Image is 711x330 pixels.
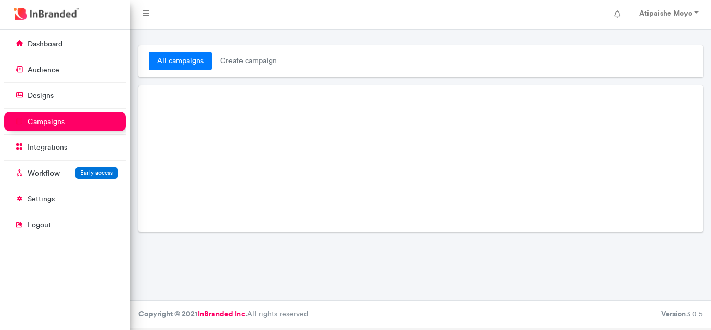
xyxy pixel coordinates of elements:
[28,194,55,204] p: settings
[11,5,81,22] img: InBranded Logo
[4,34,126,54] a: dashboard
[661,309,703,320] div: 3.0.5
[4,189,126,209] a: settings
[198,309,245,319] a: InBranded Inc
[661,309,686,319] b: Version
[4,163,126,183] a: WorkflowEarly access
[4,60,126,80] a: audience
[212,52,285,70] span: create campaign
[28,168,60,179] p: Workflow
[28,117,65,127] p: campaigns
[28,220,51,230] p: logout
[639,8,692,18] strong: Atipaishe Moyo
[629,4,707,25] a: Atipaishe Moyo
[4,137,126,157] a: integrations
[4,85,126,105] a: designs
[149,52,212,70] a: all campaigns
[138,309,247,319] strong: Copyright © 2021 .
[28,39,62,50] p: dashboard
[28,91,54,101] p: designs
[28,142,67,153] p: integrations
[80,169,113,176] span: Early access
[130,300,711,328] footer: All rights reserved.
[28,65,59,76] p: audience
[4,112,126,131] a: campaigns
